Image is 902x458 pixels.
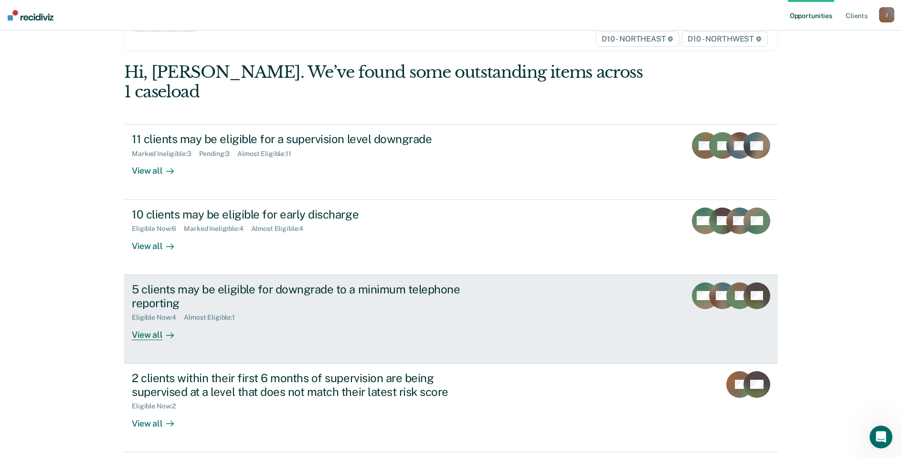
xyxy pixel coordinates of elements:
div: Pending : 3 [199,150,238,158]
div: View all [132,158,185,177]
div: 5 clients may be eligible for downgrade to a minimum telephone reporting [132,282,467,310]
div: Eligible Now : 6 [132,225,184,233]
a: 2 clients within their first 6 months of supervision are being supervised at a level that does no... [124,364,778,452]
span: D10 - NORTHWEST [681,31,767,47]
div: Eligible Now : 4 [132,313,184,322]
div: 2 clients within their first 6 months of supervision are being supervised at a level that does no... [132,371,467,399]
iframe: Intercom live chat [870,426,892,448]
div: Almost Eligible : 11 [237,150,299,158]
div: Hi, [PERSON_NAME]. We’ve found some outstanding items across 1 caseload [124,62,647,102]
img: Recidiviz [8,10,53,21]
div: Eligible Now : 2 [132,402,183,410]
a: 5 clients may be eligible for downgrade to a minimum telephone reportingEligible Now:4Almost Elig... [124,275,778,364]
a: 11 clients may be eligible for a supervision level downgradeMarked Ineligible:3Pending:3Almost El... [124,124,778,199]
div: Almost Eligible : 1 [184,313,243,322]
div: View all [132,322,185,340]
div: Marked Ineligible : 4 [184,225,251,233]
div: 11 clients may be eligible for a supervision level downgrade [132,132,467,146]
div: View all [132,233,185,251]
a: 10 clients may be eligible for early dischargeEligible Now:6Marked Ineligible:4Almost Eligible:4V... [124,200,778,275]
span: D10 - NORTHEAST [595,31,679,47]
div: 10 clients may be eligible for early discharge [132,208,467,221]
div: Almost Eligible : 4 [251,225,311,233]
button: J [879,7,894,22]
div: Marked Ineligible : 3 [132,150,199,158]
div: View all [132,410,185,429]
